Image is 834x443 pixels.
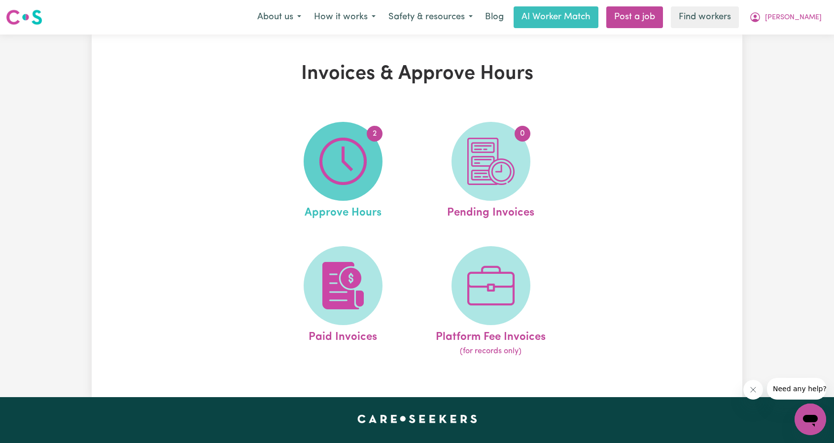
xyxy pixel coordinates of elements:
[743,7,828,28] button: My Account
[460,345,521,357] span: (for records only)
[305,201,382,221] span: Approve Hours
[743,380,763,400] iframe: Close message
[6,8,42,26] img: Careseekers logo
[6,7,60,15] span: Need any help?
[308,7,382,28] button: How it works
[272,122,414,221] a: Approve Hours
[357,415,477,423] a: Careseekers home page
[514,6,598,28] a: AI Worker Match
[367,126,382,142] span: 2
[767,378,826,400] iframe: Message from company
[251,7,308,28] button: About us
[479,6,510,28] a: Blog
[420,122,562,221] a: Pending Invoices
[206,62,628,86] h1: Invoices & Approve Hours
[436,325,546,346] span: Platform Fee Invoices
[382,7,479,28] button: Safety & resources
[420,246,562,358] a: Platform Fee Invoices(for records only)
[309,325,377,346] span: Paid Invoices
[6,6,42,29] a: Careseekers logo
[671,6,739,28] a: Find workers
[606,6,663,28] a: Post a job
[795,404,826,435] iframe: Button to launch messaging window
[515,126,530,142] span: 0
[447,201,534,221] span: Pending Invoices
[272,246,414,358] a: Paid Invoices
[765,12,822,23] span: [PERSON_NAME]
